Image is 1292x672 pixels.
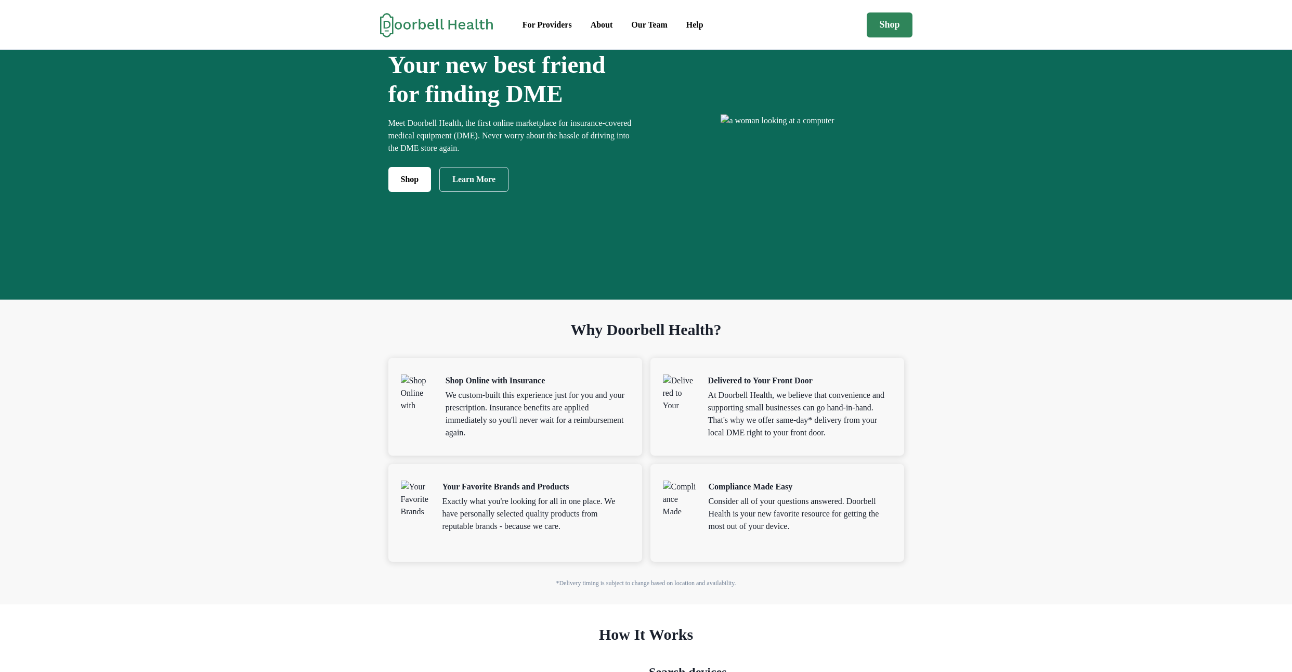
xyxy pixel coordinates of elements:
img: Your Favorite Brands and Products icon [401,481,430,514]
p: Compliance Made Easy [709,481,892,493]
a: Shop [867,12,912,37]
a: Help [678,15,712,35]
img: Compliance Made Easy icon [663,481,696,514]
p: Consider all of your questions answered. Doorbell Health is your new favorite resource for gettin... [709,495,892,533]
p: Meet Doorbell Health, the first online marketplace for insurance-covered medical equipment (DME).... [388,117,641,154]
a: Shop [388,167,432,192]
p: Exactly what you're looking for all in one place. We have personally selected quality products fr... [442,495,630,533]
p: Delivered to Your Front Door [708,374,892,387]
h1: Your new best friend for finding DME [388,50,641,109]
div: About [591,19,613,31]
p: At Doorbell Health, we believe that convenience and supporting small businesses can go hand-in-ha... [708,389,892,439]
div: Help [686,19,703,31]
img: Shop Online with Insurance icon [401,374,433,408]
p: We custom-built this experience just for you and your prescription. Insurance benefits are applie... [446,389,630,439]
h1: How It Works [388,625,904,663]
a: For Providers [514,15,580,35]
h1: Why Doorbell Health? [388,320,904,358]
a: About [582,15,621,35]
a: Learn More [439,167,508,192]
p: *Delivery timing is subject to change based on location and availability. [388,578,904,588]
div: Our Team [631,19,668,31]
p: Shop Online with Insurance [446,374,630,387]
img: Delivered to Your Front Door icon [663,374,696,408]
img: a woman looking at a computer [721,114,834,127]
p: Your Favorite Brands and Products [442,481,630,493]
a: Our Team [623,15,676,35]
div: For Providers [523,19,572,31]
